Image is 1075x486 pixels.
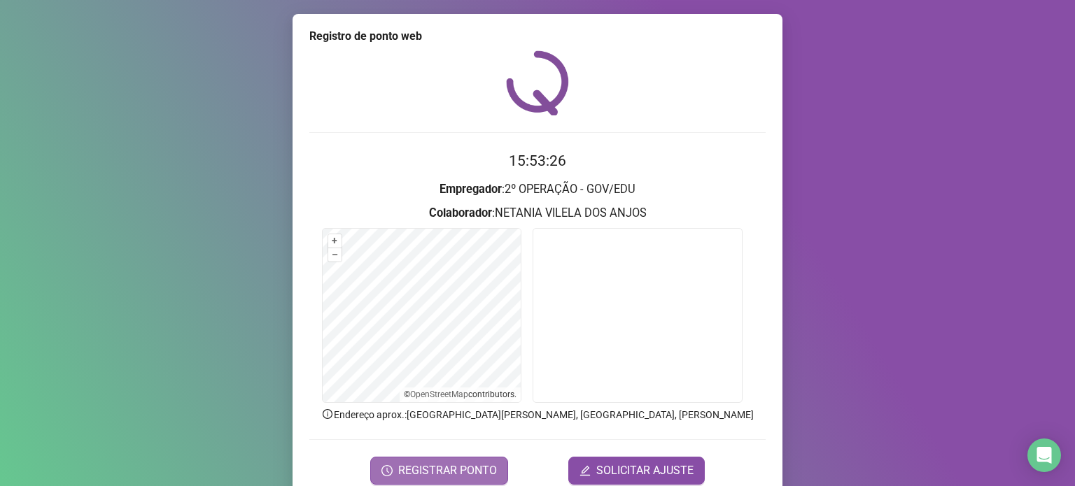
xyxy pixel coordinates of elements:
[1027,438,1061,472] div: Open Intercom Messenger
[381,465,393,476] span: clock-circle
[309,204,766,222] h3: : NETANIA VILELA DOS ANJOS
[398,462,497,479] span: REGISTRAR PONTO
[509,152,566,169] time: 15:53:26
[309,407,766,422] p: Endereço aprox. : [GEOGRAPHIC_DATA][PERSON_NAME], [GEOGRAPHIC_DATA], [PERSON_NAME]
[309,28,766,45] div: Registro de ponto web
[440,183,502,196] strong: Empregador
[370,457,508,485] button: REGISTRAR PONTO
[579,465,591,476] span: edit
[506,50,569,115] img: QRPoint
[410,389,468,399] a: OpenStreetMap
[404,389,517,399] li: © contributors.
[321,408,334,420] span: info-circle
[568,457,705,485] button: editSOLICITAR AJUSTE
[328,234,342,248] button: +
[596,462,694,479] span: SOLICITAR AJUSTE
[309,180,766,199] h3: : 2º OPERAÇÃO - GOV/EDU
[328,248,342,262] button: –
[429,206,492,220] strong: Colaborador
